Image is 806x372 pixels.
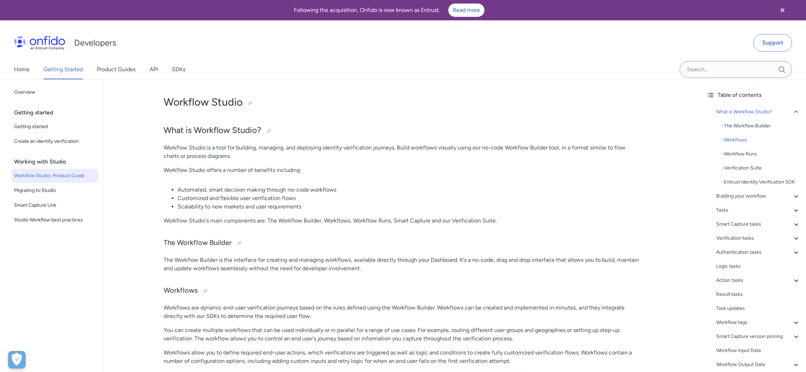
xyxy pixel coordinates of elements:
[11,198,98,212] a: Smart Capture Link
[164,304,641,320] p: Workflows are dynamic end-user verification journeys based on the rules defined using the Workflo...
[164,326,641,343] p: You can create multiple workflows that can be used individually or in parallel for a range of use...
[448,4,484,17] a: Read more
[14,122,95,131] span: Getting started
[722,122,800,130] div: - The Workflow Builder
[716,108,800,116] a: What is Workflow Studio?
[8,4,769,17] div: Following the acquisition, Onfido is now known as Entrust.
[172,60,185,79] a: SDKs
[778,6,787,14] svg: Close banner
[716,248,800,257] a: Authentication tasks
[769,1,795,19] button: Close banner
[11,213,98,227] a: Studio Workflow best practices
[164,95,641,109] h1: Workflow Studio
[164,125,641,137] h2: What is Workflow Studio?
[14,137,95,146] span: Create an identity verification
[164,217,641,225] p: Workflow Studio's main components are: The Workflow Builder, Workflows, Workflow Runs, Smart Capt...
[680,61,792,78] input: Onfido search input field
[722,122,800,130] a: -The Workflow Builder
[164,144,641,160] p: Workflow Studio is a tool for building, managing, and deploying identity verification journeys. B...
[14,36,65,50] img: Onfido Logo
[722,178,800,186] div: - Entrust Identity Verification SDK
[716,346,800,355] a: Workflow Input Data
[716,276,800,285] a: Action tasks
[178,194,641,202] li: Customized and flexible user verification flows
[11,184,98,198] a: Migrating to Studio
[716,220,800,228] a: Smart Capture tasks
[716,304,800,313] a: Task updates
[164,348,641,365] p: Workflows allow you to define required end-user actions, which verifications are triggered as wel...
[716,234,800,243] a: Verification tasks
[11,169,98,183] a: Workflow Studio: Product Guide
[753,34,792,52] a: Support
[11,120,98,134] a: Getting started
[722,164,800,172] a: -Verification Suite
[8,351,26,368] button: Open Preferences
[722,136,800,144] a: -Workflows
[716,360,800,369] a: Workflow Output Data
[150,60,158,79] a: API
[11,134,98,148] a: Create an identity verification
[74,37,116,48] h1: Developers
[722,136,800,144] div: - Workflows
[164,238,641,249] h3: The Workflow Builder
[178,202,641,211] li: Scalability to new markets and user requirements
[164,285,641,297] h3: Workflows
[164,166,641,174] p: Workflow Studio offers a number of benefits including:
[716,332,800,341] a: Smart Capture version pinning
[14,60,29,79] a: Home
[14,201,95,210] span: Smart Capture Link
[14,155,101,169] div: Working with Studio
[716,192,800,200] a: Building your workflow
[14,186,95,195] span: Migrating to Studio
[706,91,800,99] div: Table of contents
[716,290,800,299] a: Result tasks
[722,164,800,172] div: - Verification Suite
[178,186,641,194] li: Automated, smart decision making through no-code workflows
[14,216,95,224] span: Studio Workflow best practices
[716,206,800,214] a: Tasks
[8,351,26,368] div: Cookie Preferences
[722,150,800,158] a: -Workflow Runs
[97,60,136,79] a: Product Guides
[164,256,641,273] p: The Workflow Builder is the interface for creating and managing workflows, available directly thr...
[14,106,101,120] div: Getting started
[14,88,95,97] span: Overview
[722,178,800,186] a: -Entrust Identity Verification SDK
[722,150,800,158] div: - Workflow Runs
[716,318,800,327] a: Workflow tags
[44,60,83,79] a: Getting Started
[11,85,98,99] a: Overview
[14,172,95,180] span: Workflow Studio: Product Guide
[716,262,800,271] a: Logic tasks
